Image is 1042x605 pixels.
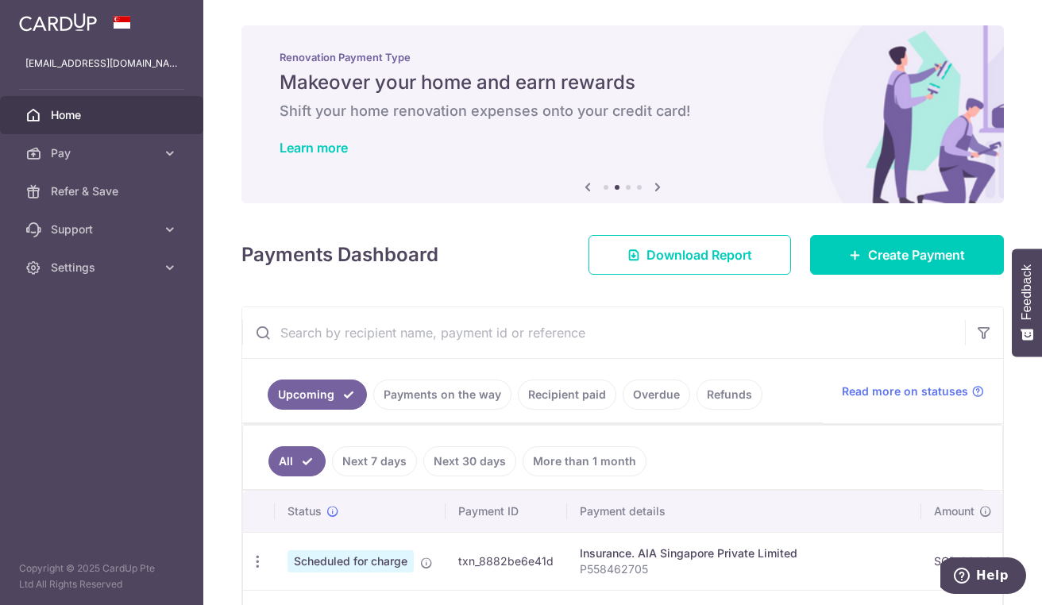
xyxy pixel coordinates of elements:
span: Scheduled for charge [288,550,414,572]
a: Upcoming [268,380,367,410]
a: Read more on statuses [842,383,984,399]
span: Pay [51,145,156,161]
a: More than 1 month [523,446,646,476]
span: Download Report [646,245,752,264]
th: Payment ID [446,491,567,532]
div: Insurance. AIA Singapore Private Limited [580,545,909,561]
a: Learn more [280,140,348,156]
p: P558462705 [580,561,909,577]
span: Settings [51,260,156,276]
td: SGD 36.93 [921,532,1012,590]
h4: Payments Dashboard [241,241,438,269]
a: Create Payment [810,235,1004,275]
a: All [268,446,326,476]
a: Recipient paid [518,380,616,410]
th: Payment details [567,491,921,532]
img: CardUp [19,13,97,32]
a: Overdue [623,380,690,410]
input: Search by recipient name, payment id or reference [242,307,965,358]
a: Download Report [589,235,791,275]
button: Feedback - Show survey [1012,249,1042,356]
span: Status [288,503,322,519]
span: Refer & Save [51,183,156,199]
a: Next 7 days [332,446,417,476]
iframe: Opens a widget where you can find more information [940,557,1026,597]
img: Renovation banner [241,25,1004,203]
h6: Shift your home renovation expenses onto your credit card! [280,102,966,121]
span: Create Payment [868,245,965,264]
span: Feedback [1020,264,1034,320]
a: Refunds [697,380,762,410]
a: Next 30 days [423,446,516,476]
span: Read more on statuses [842,383,968,399]
span: Support [51,222,156,237]
p: [EMAIL_ADDRESS][DOMAIN_NAME] [25,56,178,71]
span: Amount [934,503,974,519]
a: Payments on the way [373,380,511,410]
p: Renovation Payment Type [280,51,966,64]
h5: Makeover your home and earn rewards [280,70,966,95]
td: txn_8882be6e41d [446,532,567,590]
span: Home [51,107,156,123]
